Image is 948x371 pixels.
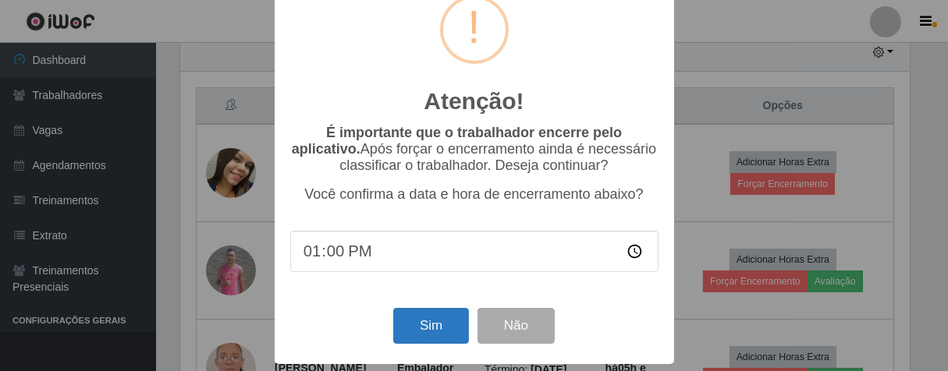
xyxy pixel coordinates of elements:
[290,186,659,203] p: Você confirma a data e hora de encerramento abaixo?
[424,87,524,115] h2: Atenção!
[478,308,555,344] button: Não
[292,125,622,157] b: É importante que o trabalhador encerre pelo aplicativo.
[393,308,469,344] button: Sim
[290,125,659,174] p: Após forçar o encerramento ainda é necessário classificar o trabalhador. Deseja continuar?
